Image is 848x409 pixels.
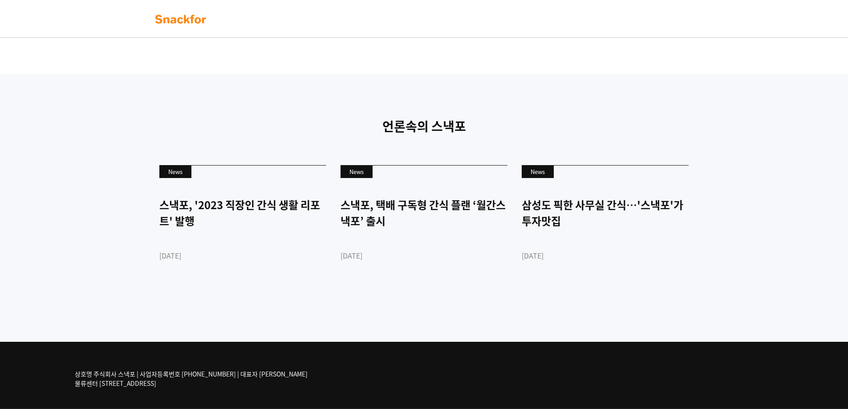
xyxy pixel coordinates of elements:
div: 스낵포, 택배 구독형 간식 플랜 ‘월간스낵포’ 출시 [341,197,507,229]
div: 삼성도 픽한 사무실 간식…'스낵포'가 투자맛집 [522,197,689,229]
div: News [159,166,191,178]
p: 언론속의 스낵포 [153,117,696,136]
div: 스낵포, '2023 직장인 간식 생활 리포트' 발행 [159,197,326,229]
a: News 스낵포, 택배 구독형 간식 플랜 ‘월간스낵포’ 출시 [DATE] [341,165,507,292]
div: News [341,166,373,178]
div: [DATE] [522,250,689,261]
div: News [522,166,554,178]
a: News 삼성도 픽한 사무실 간식…'스낵포'가 투자맛집 [DATE] [522,165,689,292]
div: [DATE] [341,250,507,261]
p: 상호명 주식회사 스낵포 | 사업자등록번호 [PHONE_NUMBER] | 대표자 [PERSON_NAME] 물류센터 [STREET_ADDRESS] [75,369,308,388]
a: News 스낵포, '2023 직장인 간식 생활 리포트' 발행 [DATE] [159,165,326,292]
div: [DATE] [159,250,326,261]
img: background-main-color.svg [153,12,209,26]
